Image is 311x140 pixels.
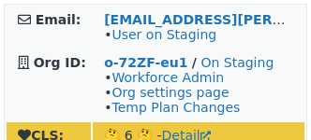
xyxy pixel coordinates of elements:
span: • • • [104,70,240,115]
strong: / [192,55,197,70]
a: Workforce Admin [111,70,224,85]
a: Temp Plan Changes [111,100,240,115]
span: • [104,27,216,42]
a: Org settings page [111,85,229,100]
strong: Email: [36,12,81,27]
a: o-72ZF-eu1 [104,55,187,70]
a: On Staging [200,55,274,70]
a: User on Staging [111,27,216,42]
strong: Org ID: [34,55,86,70]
